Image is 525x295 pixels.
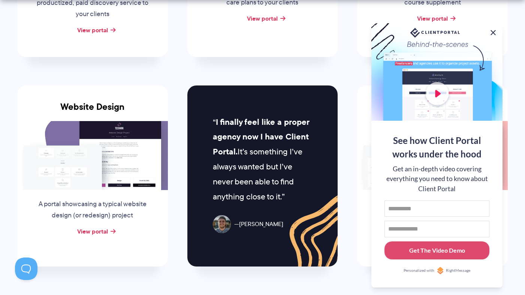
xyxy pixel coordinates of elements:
p: A portal showcasing a typical website design (or redesign) project [36,199,150,221]
span: Personalized with [404,268,434,274]
span: [PERSON_NAME] [234,219,283,230]
div: See how Client Portal works under the hood [384,134,489,161]
a: Personalized withRightMessage [384,267,489,274]
h3: School and Parent [357,102,508,121]
img: Personalized with RightMessage [437,267,444,274]
div: Get an in-depth video covering everything you need to know about Client Portal [384,164,489,194]
a: View portal [247,14,278,23]
strong: I finally feel like a proper agency now I have Client Portal. [213,116,309,158]
div: Get The Video Demo [409,246,465,255]
span: RightMessage [446,268,470,274]
a: View portal [77,25,108,34]
p: It’s something I’ve always wanted but I’ve never been able to find anything close to it. [213,115,312,204]
iframe: Toggle Customer Support [15,258,37,280]
a: View portal [77,227,108,236]
button: Get The Video Demo [384,241,489,260]
a: View portal [417,14,448,23]
h3: Website Design [17,102,168,121]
